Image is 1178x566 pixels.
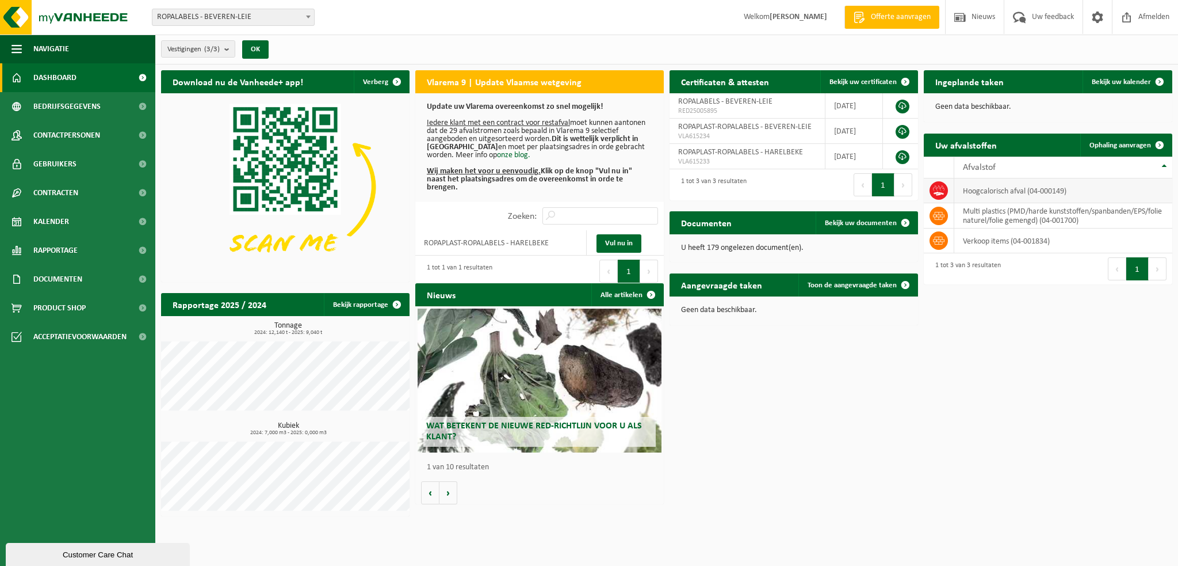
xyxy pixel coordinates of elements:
span: Contactpersonen [33,121,100,150]
span: VLA615233 [678,157,816,166]
a: Bekijk uw documenten [816,211,917,234]
span: Wat betekent de nieuwe RED-richtlijn voor u als klant? [426,421,642,442]
span: Documenten [33,265,82,294]
p: 1 van 10 resultaten [427,464,658,472]
span: Verberg [363,78,388,86]
button: Next [894,173,912,196]
span: Afvalstof [963,163,996,172]
span: RED25005895 [678,107,816,116]
button: Previous [1108,257,1126,280]
span: Toon de aangevraagde taken [808,282,897,289]
a: Vul nu in [596,234,641,253]
div: 1 tot 3 van 3 resultaten [675,172,747,197]
span: Dashboard [33,63,77,92]
button: 1 [872,173,894,196]
td: ROPAPLAST-ROPALABELS - HARELBEKE [415,230,587,256]
a: onze blog. [497,151,530,159]
count: (3/3) [204,45,220,53]
a: Toon de aangevraagde taken [798,273,917,297]
p: Geen data beschikbaar. [935,103,1161,111]
a: Ophaling aanvragen [1080,134,1171,157]
a: Alle artikelen [591,283,663,306]
p: U heeft 179 ongelezen document(en). [681,244,907,252]
button: Previous [854,173,872,196]
button: Next [1149,257,1166,280]
td: verkoop items (04-001834) [954,229,1172,253]
h3: Tonnage [167,322,410,336]
span: Ophaling aanvragen [1089,142,1151,149]
h2: Certificaten & attesten [670,70,781,93]
button: Volgende [439,481,457,504]
span: Product Shop [33,294,86,322]
td: [DATE] [825,119,883,144]
h2: Ingeplande taken [924,70,1015,93]
b: Klik op de knop "Vul nu in" naast het plaatsingsadres om de overeenkomst in orde te brengen. [427,167,632,192]
u: Wij maken het voor u eenvoudig. [427,167,541,176]
p: Geen data beschikbaar. [681,306,907,314]
h2: Uw afvalstoffen [924,134,1008,156]
span: Bekijk uw documenten [825,219,897,227]
span: VLA615234 [678,132,816,141]
a: Bekijk uw kalender [1083,70,1171,93]
strong: [PERSON_NAME] [770,13,827,21]
td: [DATE] [825,144,883,169]
button: 1 [1126,257,1149,280]
button: 1 [618,260,640,283]
span: ROPAPLAST-ROPALABELS - HARELBEKE [678,148,803,157]
button: OK [242,40,269,59]
p: moet kunnen aantonen dat de 29 afvalstromen zoals bepaald in Vlarema 9 selectief aangeboden en ui... [427,103,652,192]
span: Contracten [33,178,78,207]
button: Previous [599,260,618,283]
a: Bekijk uw certificaten [820,70,917,93]
h3: Kubiek [167,422,410,436]
button: Vestigingen(3/3) [161,40,235,58]
iframe: chat widget [6,541,192,566]
span: Bekijk uw certificaten [829,78,897,86]
span: Gebruikers [33,150,77,178]
h2: Rapportage 2025 / 2024 [161,293,278,316]
h2: Documenten [670,211,743,234]
u: Iedere klant met een contract voor restafval [427,119,570,127]
a: Bekijk rapportage [324,293,408,316]
td: [DATE] [825,93,883,119]
h2: Nieuws [415,283,467,306]
span: Navigatie [33,35,69,63]
span: Acceptatievoorwaarden [33,322,127,351]
span: Bedrijfsgegevens [33,92,101,121]
span: 2024: 7,000 m3 - 2025: 0,000 m3 [167,430,410,436]
h2: Download nu de Vanheede+ app! [161,70,315,93]
h2: Vlarema 9 | Update Vlaamse wetgeving [415,70,593,93]
div: 1 tot 1 van 1 resultaten [421,259,492,284]
b: Update uw Vlarema overeenkomst zo snel mogelijk! [427,102,603,111]
div: 1 tot 3 van 3 resultaten [930,256,1001,282]
a: Wat betekent de nieuwe RED-richtlijn voor u als klant? [418,309,661,453]
span: ROPALABELS - BEVEREN-LEIE [678,97,772,106]
button: Vorige [421,481,439,504]
span: ROPALABELS - BEVEREN-LEIE [152,9,315,26]
button: Next [640,260,658,283]
span: 2024: 12,140 t - 2025: 9,040 t [167,330,410,336]
img: Download de VHEPlus App [161,93,410,280]
span: Kalender [33,207,69,236]
td: hoogcalorisch afval (04-000149) [954,178,1172,203]
button: Verberg [354,70,408,93]
span: Offerte aanvragen [868,12,934,23]
span: Rapportage [33,236,78,265]
h2: Aangevraagde taken [670,273,774,296]
b: Dit is wettelijk verplicht in [GEOGRAPHIC_DATA] [427,135,638,151]
label: Zoeken: [508,212,537,221]
td: multi plastics (PMD/harde kunststoffen/spanbanden/EPS/folie naturel/folie gemengd) (04-001700) [954,203,1172,229]
a: Offerte aanvragen [844,6,939,29]
span: ROPAPLAST-ROPALABELS - BEVEREN-LEIE [678,123,812,131]
span: Bekijk uw kalender [1092,78,1151,86]
span: ROPALABELS - BEVEREN-LEIE [152,9,314,25]
span: Vestigingen [167,41,220,58]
